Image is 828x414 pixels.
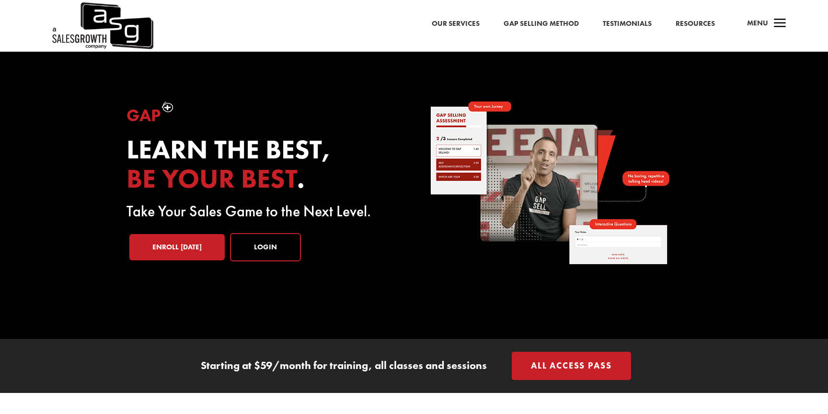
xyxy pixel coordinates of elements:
span: a [770,14,790,34]
a: Our Services [432,18,480,30]
img: self-paced-sales-course-online [430,101,669,264]
p: Take Your Sales Game to the Next Level. [126,206,398,217]
h2: Learn the best, . [126,135,398,199]
img: plus-symbol-white [161,101,173,112]
a: All Access Pass [512,352,631,380]
a: Enroll [DATE] [129,234,225,261]
span: Gap [126,104,161,126]
a: Login [230,233,301,262]
span: be your best [126,161,297,196]
a: Gap Selling Method [504,18,579,30]
a: Resources [676,18,715,30]
span: Menu [747,18,768,28]
a: Testimonials [603,18,652,30]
